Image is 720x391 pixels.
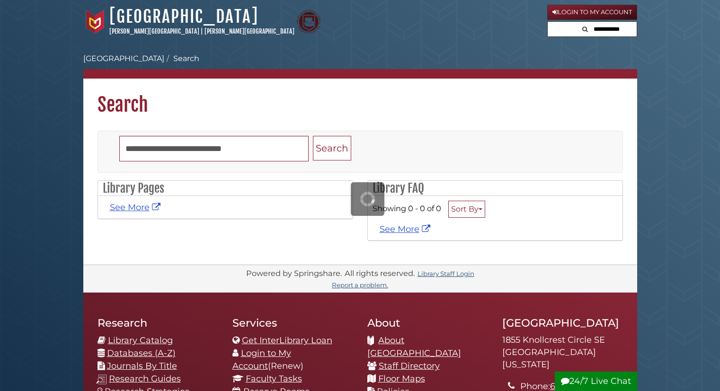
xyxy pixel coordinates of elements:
[98,316,218,329] h2: Research
[164,53,199,64] li: Search
[579,22,591,35] button: Search
[379,361,440,371] a: Staff Directory
[232,316,353,329] h2: Services
[547,5,637,20] a: Login to My Account
[368,181,622,196] h2: Library FAQ
[242,335,332,346] a: Get InterLibrary Loan
[245,268,343,278] div: Powered by Springshare.
[97,374,107,384] img: research-guides-icon-white_37x37.png
[332,281,388,289] a: Report a problem.
[201,27,203,35] span: |
[380,224,433,234] a: See More
[448,201,485,218] button: Sort By
[297,10,320,34] img: Calvin Theological Seminary
[246,373,302,384] a: Faculty Tasks
[418,270,474,277] a: Library Staff Login
[83,79,637,116] h1: Search
[373,204,441,213] span: Showing 0 - 0 of 0
[83,53,637,79] nav: breadcrumb
[107,348,176,358] a: Databases (A-Z)
[313,136,351,161] button: Search
[110,202,163,213] a: See More
[232,347,353,373] li: (Renew)
[582,26,588,32] i: Search
[343,268,416,278] div: All rights reserved.
[109,373,181,384] a: Research Guides
[108,335,173,346] a: Library Catalog
[109,6,258,27] a: [GEOGRAPHIC_DATA]
[502,334,623,371] address: 1855 Knollcrest Circle SE [GEOGRAPHIC_DATA][US_STATE]
[367,316,488,329] h2: About
[204,27,294,35] a: [PERSON_NAME][GEOGRAPHIC_DATA]
[83,54,164,63] a: [GEOGRAPHIC_DATA]
[555,372,637,391] button: 24/7 Live Chat
[98,181,353,196] h2: Library Pages
[502,316,623,329] h2: [GEOGRAPHIC_DATA]
[378,373,425,384] a: Floor Maps
[232,348,291,371] a: Login to My Account
[109,27,199,35] a: [PERSON_NAME][GEOGRAPHIC_DATA]
[360,192,375,206] img: Working...
[83,10,107,34] img: Calvin University
[107,361,177,371] a: Journals By Title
